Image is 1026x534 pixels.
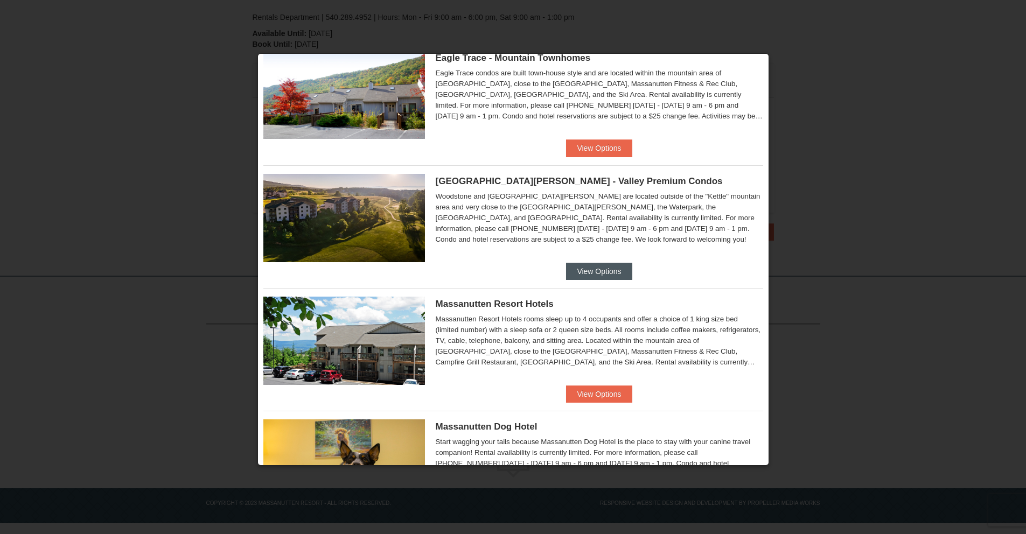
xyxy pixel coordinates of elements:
img: 19218983-1-9b289e55.jpg [263,51,425,139]
span: Massanutten Dog Hotel [436,421,538,432]
div: Start wagging your tails because Massanutten Dog Hotel is the place to stay with your canine trav... [436,437,763,490]
button: View Options [566,385,632,403]
div: Eagle Trace condos are built town-house style and are located within the mountain area of [GEOGRA... [436,68,763,122]
div: Woodstone and [GEOGRAPHIC_DATA][PERSON_NAME] are located outside of the "Kettle" mountain area an... [436,191,763,245]
span: Massanutten Resort Hotels [436,299,554,309]
img: 27428181-5-81c892a3.jpg [263,419,425,508]
span: [GEOGRAPHIC_DATA][PERSON_NAME] - Valley Premium Condos [436,176,723,186]
span: Eagle Trace - Mountain Townhomes [436,53,591,63]
button: View Options [566,139,632,157]
img: 19219026-1-e3b4ac8e.jpg [263,297,425,385]
div: Massanutten Resort Hotels rooms sleep up to 4 occupants and offer a choice of 1 king size bed (li... [436,314,763,368]
img: 19219041-4-ec11c166.jpg [263,174,425,262]
button: View Options [566,263,632,280]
